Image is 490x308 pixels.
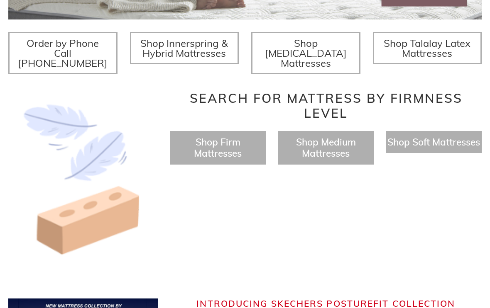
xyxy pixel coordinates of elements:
a: Shop Medium Mattresses [296,136,356,159]
span: Search for Mattress by Firmness Level [190,90,463,121]
span: Order by Phone Call [PHONE_NUMBER] [18,37,108,69]
img: Image-of-brick- and-feather-representing-firm-and-soft-feel [8,91,158,269]
span: Shop Innerspring & Hybrid Mattresses [140,37,228,59]
span: Shop Talalay Latex Mattresses [384,37,470,59]
a: Shop Innerspring & Hybrid Mattresses [130,32,239,64]
span: Shop [MEDICAL_DATA] Mattresses [265,37,347,69]
a: Shop Talalay Latex Mattresses [373,32,482,64]
a: Shop Soft Mattresses [387,136,480,148]
a: Shop Firm Mattresses [194,136,242,159]
a: Shop [MEDICAL_DATA] Mattresses [251,32,360,74]
a: Order by Phone Call [PHONE_NUMBER] [8,32,118,74]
